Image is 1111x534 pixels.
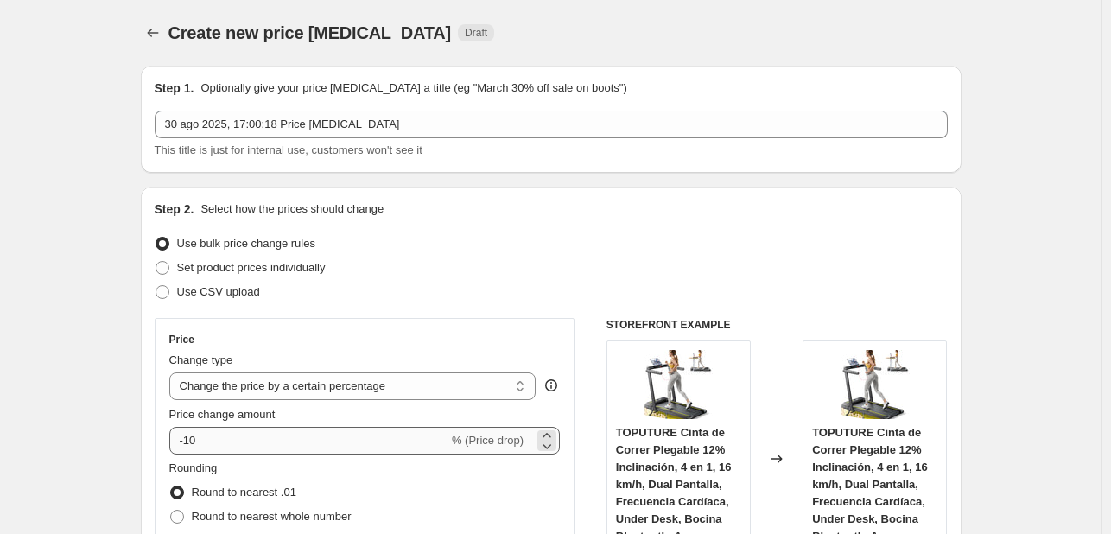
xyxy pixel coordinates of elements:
span: Use CSV upload [177,285,260,298]
h3: Price [169,333,194,346]
span: Round to nearest .01 [192,486,296,499]
h2: Step 1. [155,79,194,97]
span: Rounding [169,461,218,474]
input: 30% off holiday sale [155,111,948,138]
input: -15 [169,427,448,455]
h6: STOREFRONT EXAMPLE [606,318,948,332]
div: help [543,377,560,394]
p: Select how the prices should change [200,200,384,218]
p: Optionally give your price [MEDICAL_DATA] a title (eg "March 30% off sale on boots") [200,79,626,97]
button: Price change jobs [141,21,165,45]
span: Change type [169,353,233,366]
span: Use bulk price change rules [177,237,315,250]
span: Create new price [MEDICAL_DATA] [168,23,452,42]
span: Round to nearest whole number [192,510,352,523]
span: This title is just for internal use, customers won't see it [155,143,422,156]
span: Draft [465,26,487,40]
h2: Step 2. [155,200,194,218]
img: 71Oy3t6yO8L_80x.jpg [644,350,713,419]
img: 71Oy3t6yO8L_80x.jpg [841,350,910,419]
span: Set product prices individually [177,261,326,274]
span: Price change amount [169,408,276,421]
span: % (Price drop) [452,434,524,447]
